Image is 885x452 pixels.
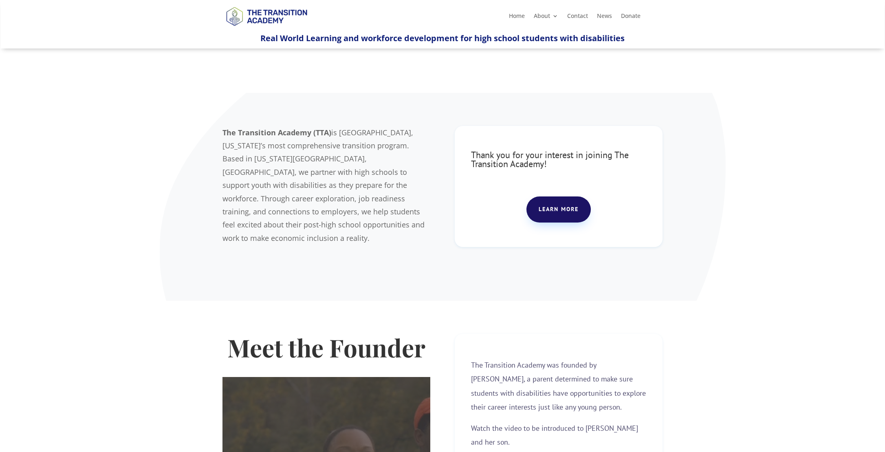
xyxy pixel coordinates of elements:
span: Watch the video to be introduced to [PERSON_NAME] and her son. [471,423,638,447]
a: Learn more [526,196,591,223]
a: Contact [567,13,588,22]
a: News [597,13,612,22]
a: Donate [621,13,641,22]
b: The Transition Academy (TTA) [222,128,331,137]
a: Home [509,13,525,22]
img: TTA Brand_TTA Primary Logo_Horizontal_Light BG [222,2,310,31]
p: The Transition Academy was founded by [PERSON_NAME], a parent determined to make sure students wi... [471,358,646,421]
strong: Meet the Founder [227,331,425,364]
span: is [GEOGRAPHIC_DATA], [US_STATE]’s most comprehensive transition program. Based in [US_STATE][GEO... [222,128,425,243]
span: Real World Learning and workforce development for high school students with disabilities [260,33,625,44]
span: Thank you for your interest in joining The Transition Academy! [471,149,629,170]
a: About [534,13,558,22]
a: Logo-Noticias [222,24,310,32]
